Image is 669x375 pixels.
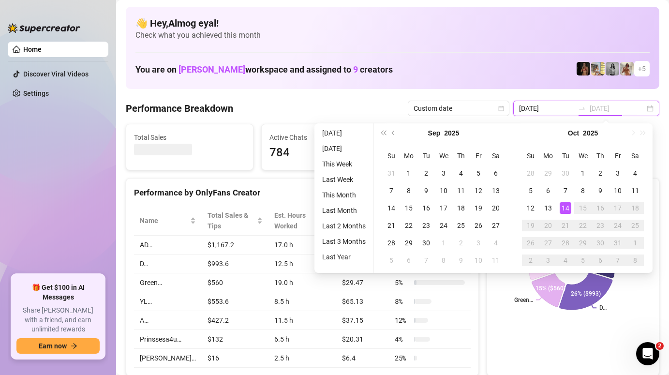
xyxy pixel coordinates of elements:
th: Th [452,147,470,165]
div: 11 [490,255,502,266]
button: Previous month (PageUp) [388,123,399,143]
button: Earn nowarrow-right [16,338,100,354]
div: 7 [386,185,397,196]
div: 7 [420,255,432,266]
td: 2025-10-16 [592,199,609,217]
div: Est. Hours Worked [274,210,323,231]
div: 5 [525,185,536,196]
div: 12 [473,185,484,196]
li: [DATE] [318,143,370,154]
td: 2025-09-06 [487,165,505,182]
td: 2025-09-27 [487,217,505,234]
td: $6.4 [336,349,389,368]
th: Mo [400,147,417,165]
td: 2025-10-29 [574,234,592,252]
div: 20 [490,202,502,214]
td: $37.15 [336,311,389,330]
td: 2025-10-31 [609,234,626,252]
td: 2025-09-21 [383,217,400,234]
li: [DATE] [318,127,370,139]
span: Earn now [39,342,67,350]
td: $427.2 [202,311,268,330]
td: 2025-09-16 [417,199,435,217]
a: Home [23,45,42,53]
text: Green… [514,297,533,303]
span: 9 [353,64,358,75]
div: 30 [595,237,606,249]
span: [PERSON_NAME] [178,64,245,75]
input: Start date [519,103,574,114]
td: 2025-10-02 [592,165,609,182]
div: 19 [473,202,484,214]
div: 24 [438,220,449,231]
div: 15 [577,202,589,214]
div: 30 [420,237,432,249]
div: 19 [525,220,536,231]
th: We [574,147,592,165]
td: 6.5 h [268,330,337,349]
div: 8 [629,255,641,266]
div: 29 [542,167,554,179]
td: $993.6 [202,255,268,273]
button: Choose a year [444,123,459,143]
div: 3 [473,237,484,249]
div: 15 [403,202,415,214]
td: 17.0 h [268,236,337,255]
div: 25 [629,220,641,231]
td: 2025-08-31 [383,165,400,182]
td: Green… [134,273,202,292]
span: 🎁 Get $100 in AI Messages [16,283,100,302]
div: 31 [612,237,624,249]
text: D… [599,304,607,311]
span: 5 % [395,277,410,288]
td: 2025-09-15 [400,199,417,217]
div: 24 [612,220,624,231]
td: 2025-10-03 [609,165,626,182]
iframe: Intercom live chat [636,342,659,365]
td: 2025-10-11 [487,252,505,269]
td: 2025-09-17 [435,199,452,217]
td: 2025-10-10 [470,252,487,269]
td: AD… [134,236,202,255]
td: $16 [202,349,268,368]
td: 2025-10-07 [417,252,435,269]
span: arrow-right [71,343,77,349]
td: 2025-09-28 [383,234,400,252]
div: 23 [595,220,606,231]
td: 2025-10-06 [400,252,417,269]
td: 2025-09-03 [435,165,452,182]
div: 11 [629,185,641,196]
span: Share [PERSON_NAME] with a friend, and earn unlimited rewards [16,306,100,334]
li: Last 3 Months [318,236,370,247]
div: 4 [629,167,641,179]
td: 2025-10-24 [609,217,626,234]
div: 5 [473,167,484,179]
td: 2025-09-30 [557,165,574,182]
td: 2025-10-12 [522,199,539,217]
div: 6 [542,185,554,196]
td: 2025-10-08 [435,252,452,269]
img: Prinssesa4u [591,62,605,75]
td: 2025-10-05 [522,182,539,199]
div: 18 [629,202,641,214]
td: 11.5 h [268,311,337,330]
div: 10 [473,255,484,266]
span: 12 % [395,315,410,326]
th: Total Sales & Tips [202,206,268,236]
td: 2025-10-06 [539,182,557,199]
td: 2025-09-26 [470,217,487,234]
th: Su [522,147,539,165]
div: 10 [612,185,624,196]
div: 30 [560,167,571,179]
div: 10 [438,185,449,196]
span: 784 [269,144,381,162]
td: 2025-10-30 [592,234,609,252]
div: 4 [490,237,502,249]
div: 1 [438,237,449,249]
td: 2025-09-20 [487,199,505,217]
div: 14 [560,202,571,214]
span: 2 [656,342,664,350]
td: 2025-09-12 [470,182,487,199]
td: D… [134,255,202,273]
td: 2025-10-15 [574,199,592,217]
